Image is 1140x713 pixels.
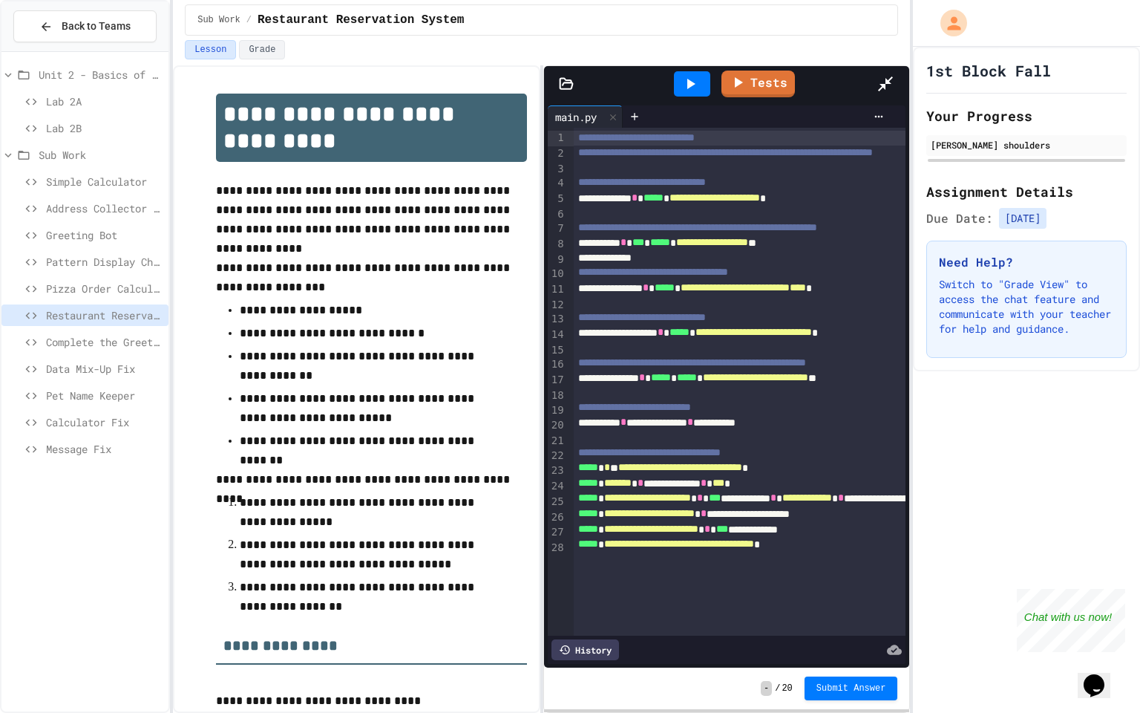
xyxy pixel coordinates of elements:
div: 7 [548,221,566,237]
span: Restaurant Reservation System [46,307,163,323]
span: Restaurant Reservation System [258,11,464,29]
div: 28 [548,541,566,556]
div: 27 [548,525,566,541]
span: - [761,681,772,696]
div: 26 [548,510,566,526]
span: Calculator Fix [46,414,163,430]
div: 8 [548,237,566,253]
h2: Assignment Details [926,181,1127,202]
div: 2 [548,146,566,162]
div: 14 [548,328,566,343]
span: Lab 2B [46,120,163,136]
span: Complete the Greeting [46,334,163,350]
div: 19 [548,403,566,419]
span: Pet Name Keeper [46,388,163,403]
span: Back to Teams [62,19,131,34]
h2: Your Progress [926,105,1127,126]
div: 6 [548,207,566,222]
div: main.py [548,109,604,125]
span: / [246,14,252,26]
p: Switch to "Grade View" to access the chat feature and communicate with your teacher for help and ... [939,277,1114,336]
div: 17 [548,373,566,388]
iframe: chat widget [1078,654,1125,698]
div: 4 [548,176,566,192]
div: 11 [548,282,566,298]
div: 22 [548,449,566,464]
div: 25 [548,495,566,510]
span: 20 [782,683,792,694]
div: History [551,639,619,660]
div: 9 [548,253,566,267]
span: Sub Work [39,147,163,163]
div: 18 [548,388,566,403]
h3: Need Help? [939,253,1114,271]
div: 3 [548,162,566,177]
button: Back to Teams [13,10,157,42]
span: Pattern Display Challenge [46,254,163,270]
span: Address Collector Fix [46,201,163,216]
div: 15 [548,343,566,358]
div: 13 [548,312,566,328]
a: Tests [721,71,795,97]
button: Grade [239,40,285,59]
button: Lesson [185,40,236,59]
span: Data Mix-Up Fix [46,361,163,377]
div: 12 [548,298,566,313]
div: 23 [548,463,566,479]
iframe: chat widget [1017,589,1125,652]
div: My Account [925,6,971,40]
span: Message Fix [46,441,163,457]
span: Due Date: [926,209,993,227]
span: / [775,683,780,694]
span: Greeting Bot [46,227,163,243]
span: [DATE] [999,208,1046,229]
div: 20 [548,418,566,434]
span: Unit 2 - Basics of Python [39,67,163,82]
div: 24 [548,479,566,495]
span: Lab 2A [46,94,163,109]
div: 21 [548,434,566,449]
div: 16 [548,357,566,373]
div: 1 [548,131,566,146]
span: Simple Calculator [46,174,163,189]
div: main.py [548,105,623,128]
span: Sub Work [197,14,240,26]
button: Submit Answer [805,677,898,700]
div: 10 [548,267,566,282]
h1: 1st Block Fall [926,60,1051,81]
span: Submit Answer [816,683,886,694]
span: Pizza Order Calculator [46,281,163,296]
div: 5 [548,192,566,207]
div: [PERSON_NAME] shoulders [931,138,1122,152]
